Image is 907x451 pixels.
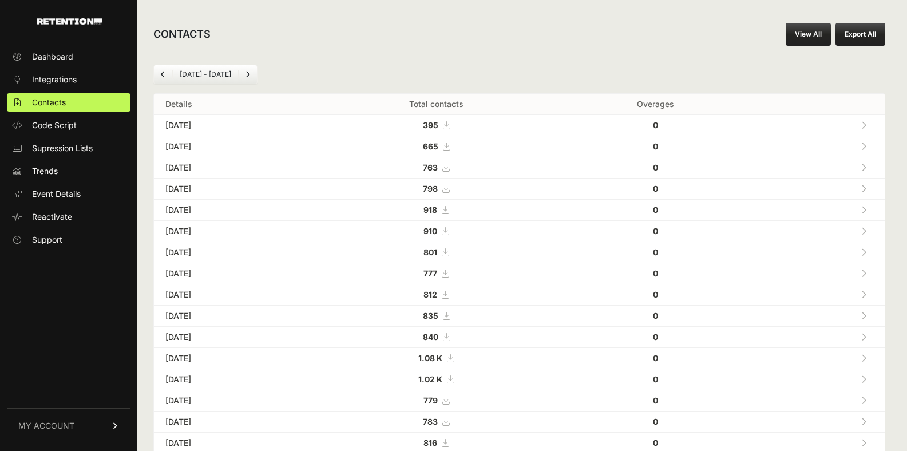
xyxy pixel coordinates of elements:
[153,26,211,42] h2: CONTACTS
[154,200,313,221] td: [DATE]
[154,390,313,412] td: [DATE]
[154,327,313,348] td: [DATE]
[423,163,449,172] a: 763
[423,226,449,236] a: 910
[423,205,437,215] strong: 918
[32,188,81,200] span: Event Details
[423,184,438,193] strong: 798
[154,94,313,115] th: Details
[786,23,831,46] a: View All
[653,226,658,236] strong: 0
[154,136,313,157] td: [DATE]
[7,48,130,66] a: Dashboard
[32,51,73,62] span: Dashboard
[313,94,560,115] th: Total contacts
[418,353,442,363] strong: 1.08 K
[7,162,130,180] a: Trends
[423,120,450,130] a: 395
[423,141,438,151] strong: 665
[154,348,313,369] td: [DATE]
[239,65,257,84] a: Next
[37,18,102,25] img: Retention.com
[32,211,72,223] span: Reactivate
[7,208,130,226] a: Reactivate
[7,70,130,89] a: Integrations
[418,374,454,384] a: 1.02 K
[423,120,438,130] strong: 395
[154,221,313,242] td: [DATE]
[653,353,658,363] strong: 0
[423,417,449,426] a: 783
[423,395,449,405] a: 779
[18,420,74,432] span: MY ACCOUNT
[423,290,437,299] strong: 812
[653,184,658,193] strong: 0
[423,395,438,405] strong: 779
[423,332,438,342] strong: 840
[418,353,454,363] a: 1.08 K
[423,247,437,257] strong: 801
[835,23,885,46] button: Export All
[7,408,130,443] a: MY ACCOUNT
[653,141,658,151] strong: 0
[7,139,130,157] a: Supression Lists
[423,290,449,299] a: 812
[154,157,313,179] td: [DATE]
[7,185,130,203] a: Event Details
[154,412,313,433] td: [DATE]
[418,374,442,384] strong: 1.02 K
[154,263,313,284] td: [DATE]
[423,311,450,321] a: 835
[7,231,130,249] a: Support
[423,332,450,342] a: 840
[154,242,313,263] td: [DATE]
[154,179,313,200] td: [DATE]
[172,70,238,79] li: [DATE] - [DATE]
[154,115,313,136] td: [DATE]
[154,306,313,327] td: [DATE]
[32,120,77,131] span: Code Script
[423,268,449,278] a: 777
[423,247,449,257] a: 801
[653,205,658,215] strong: 0
[423,438,449,448] a: 816
[653,311,658,321] strong: 0
[32,143,93,154] span: Supression Lists
[154,65,172,84] a: Previous
[560,94,751,115] th: Overages
[7,116,130,134] a: Code Script
[653,268,658,278] strong: 0
[32,165,58,177] span: Trends
[653,332,658,342] strong: 0
[653,120,658,130] strong: 0
[653,438,658,448] strong: 0
[423,141,450,151] a: 665
[653,247,658,257] strong: 0
[32,74,77,85] span: Integrations
[423,163,438,172] strong: 763
[653,290,658,299] strong: 0
[423,184,449,193] a: 798
[423,226,437,236] strong: 910
[32,234,62,246] span: Support
[653,374,658,384] strong: 0
[154,284,313,306] td: [DATE]
[154,369,313,390] td: [DATE]
[32,97,66,108] span: Contacts
[7,93,130,112] a: Contacts
[423,311,438,321] strong: 835
[653,395,658,405] strong: 0
[653,417,658,426] strong: 0
[423,268,437,278] strong: 777
[653,163,658,172] strong: 0
[423,438,437,448] strong: 816
[423,417,438,426] strong: 783
[423,205,449,215] a: 918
